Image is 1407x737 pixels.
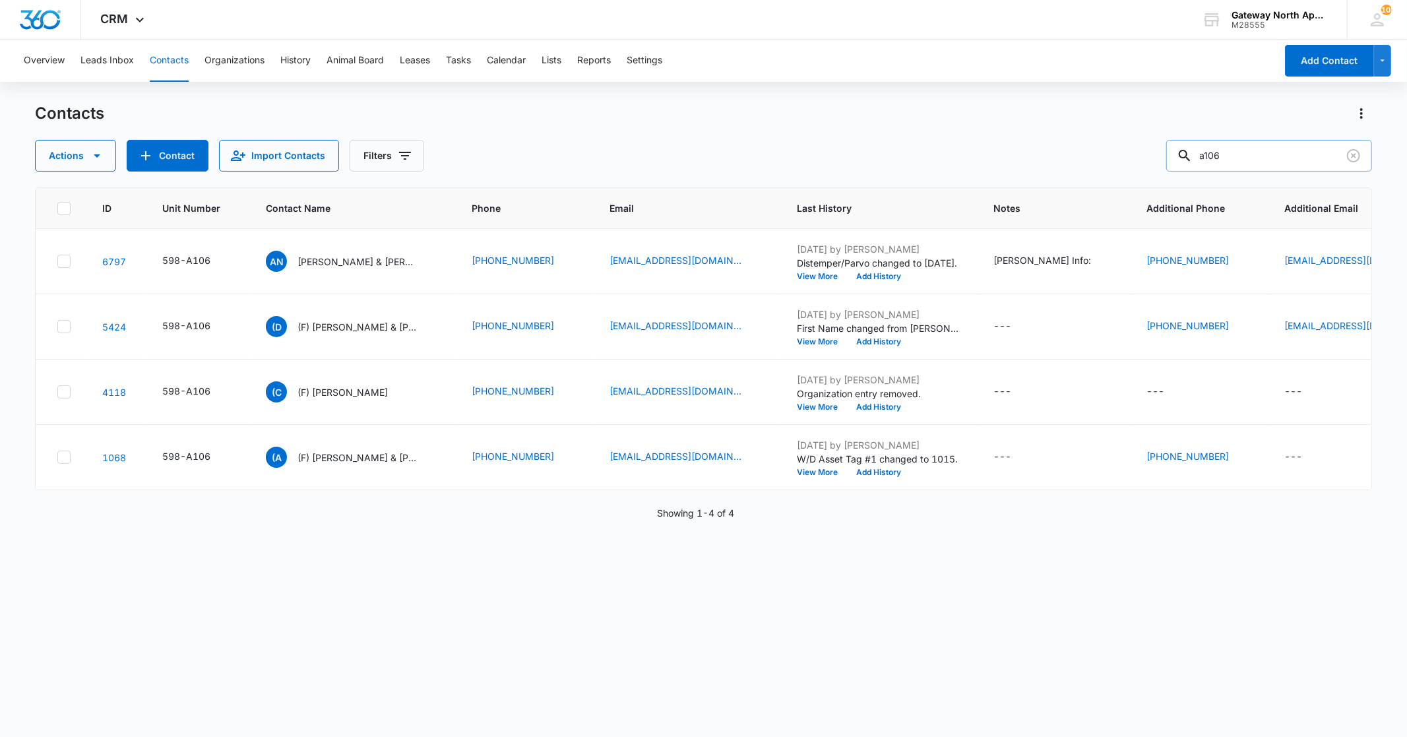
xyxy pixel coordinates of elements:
button: Calendar [487,40,526,82]
div: --- [993,384,1011,400]
span: (C [266,381,287,402]
span: CRM [101,12,129,26]
div: --- [993,449,1011,465]
span: Last History [797,201,943,215]
p: Showing 1-4 of 4 [657,506,734,520]
p: Organization entry removed. [797,387,962,401]
div: Additional Phone - - Select to Edit Field [1146,384,1188,400]
div: --- [1284,449,1302,465]
button: Reports [577,40,611,82]
div: 598-A106 [162,449,210,463]
span: (A [266,447,287,468]
a: [PHONE_NUMBER] [1146,319,1229,333]
a: Navigate to contact details page for (F) Alexa Bishop & Michele Wurster Gloyd [102,452,126,463]
span: AN [266,251,287,272]
a: Navigate to contact details page for Aliyah Nguyen & Jacob Enriquez [102,256,126,267]
span: Phone [472,201,559,215]
span: Email [610,201,746,215]
button: Lists [542,40,561,82]
a: [PHONE_NUMBER] [472,253,554,267]
button: View More [797,338,847,346]
div: Unit Number - 598-A106 - Select to Edit Field [162,449,234,465]
button: Import Contacts [219,140,339,172]
div: Additional Phone - (970) 806-7196 - Select to Edit Field [1146,253,1253,269]
button: Settings [627,40,662,82]
button: Leases [400,40,430,82]
div: --- [1284,384,1302,400]
div: Unit Number - 598-A106 - Select to Edit Field [162,319,234,335]
button: Organizations [204,40,265,82]
button: Actions [35,140,116,172]
p: [DATE] by [PERSON_NAME] [797,373,962,387]
span: Additional Phone [1146,201,1253,215]
div: 598-A106 [162,253,210,267]
div: Email - deisycorchado19@gmail.com - Select to Edit Field [610,319,765,335]
div: Additional Phone - (720) 226-4225 - Select to Edit Field [1146,319,1253,335]
button: Tasks [446,40,471,82]
button: View More [797,468,847,476]
a: Navigate to contact details page for (F) Ciera Townsell [102,387,126,398]
div: Phone - (720) 561-1918 - Select to Edit Field [472,449,578,465]
div: Email - alexagloyd11@yahoo.com - Select to Edit Field [610,449,765,465]
div: account id [1232,20,1328,30]
p: First Name changed from [PERSON_NAME] to (F) [PERSON_NAME]. [797,321,962,335]
button: Contacts [150,40,189,82]
div: Notes - Jacobs Info: - Select to Edit Field [993,253,1115,269]
a: [EMAIL_ADDRESS][DOMAIN_NAME] [610,319,741,333]
button: History [280,40,311,82]
h1: Contacts [35,104,104,123]
a: [PHONE_NUMBER] [472,449,554,463]
div: Phone - (720) 394-5945 - Select to Edit Field [472,253,578,269]
div: Email - cieratownsell@gmail.com - Select to Edit Field [610,384,765,400]
a: [PHONE_NUMBER] [472,319,554,333]
button: Clear [1343,145,1364,166]
span: Unit Number [162,201,234,215]
button: View More [797,272,847,280]
div: --- [1146,384,1164,400]
button: Add Contact [127,140,208,172]
div: Additional Email - - Select to Edit Field [1284,449,1326,465]
div: --- [993,319,1011,335]
div: Notes - - Select to Edit Field [993,319,1035,335]
p: (F) [PERSON_NAME] & [PERSON_NAME] [297,320,416,334]
a: Navigate to contact details page for (F) Deisy Corchado Bautista & Eleuterio Sarmiento [102,321,126,333]
button: Overview [24,40,65,82]
div: Additional Email - - Select to Edit Field [1284,384,1326,400]
div: Email - avnguyen1804@gmail.com - Select to Edit Field [610,253,765,269]
span: (D [266,316,287,337]
div: Unit Number - 598-A106 - Select to Edit Field [162,253,234,269]
div: Additional Phone - (720) 771-9353 - Select to Edit Field [1146,449,1253,465]
p: [PERSON_NAME] & [PERSON_NAME] [297,255,416,269]
div: Notes - - Select to Edit Field [993,449,1035,465]
div: Phone - (720) 600-9518 - Select to Edit Field [472,384,578,400]
div: 598-A106 [162,319,210,333]
a: [PHONE_NUMBER] [472,384,554,398]
div: [PERSON_NAME] Info: [993,253,1091,267]
input: Search Contacts [1166,140,1372,172]
button: Animal Board [327,40,384,82]
p: Distemper/Parvo changed to [DATE]. [797,256,962,270]
p: W/D Asset Tag #1 changed to 1015. [797,452,962,466]
a: [EMAIL_ADDRESS][DOMAIN_NAME] [610,449,741,463]
a: [EMAIL_ADDRESS][DOMAIN_NAME] [610,253,741,267]
div: Contact Name - (F) Deisy Corchado Bautista & Eleuterio Sarmiento - Select to Edit Field [266,316,440,337]
div: account name [1232,10,1328,20]
div: notifications count [1381,5,1392,15]
button: Add History [847,272,910,280]
p: [DATE] by [PERSON_NAME] [797,438,962,452]
button: Add History [847,338,910,346]
p: [DATE] by [PERSON_NAME] [797,242,962,256]
div: Contact Name - (F) Alexa Bishop & Michele Wurster Gloyd - Select to Edit Field [266,447,440,468]
div: 598-A106 [162,384,210,398]
p: (F) [PERSON_NAME] & [PERSON_NAME] [297,451,416,465]
span: Notes [993,201,1115,215]
div: Phone - (720) 936-7177 - Select to Edit Field [472,319,578,335]
span: 108 [1381,5,1392,15]
a: [PHONE_NUMBER] [1146,253,1229,267]
button: Actions [1351,103,1372,124]
button: Add History [847,468,910,476]
div: Contact Name - (F) Ciera Townsell - Select to Edit Field [266,381,412,402]
button: Filters [350,140,424,172]
button: Add History [847,403,910,411]
span: ID [102,201,111,215]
